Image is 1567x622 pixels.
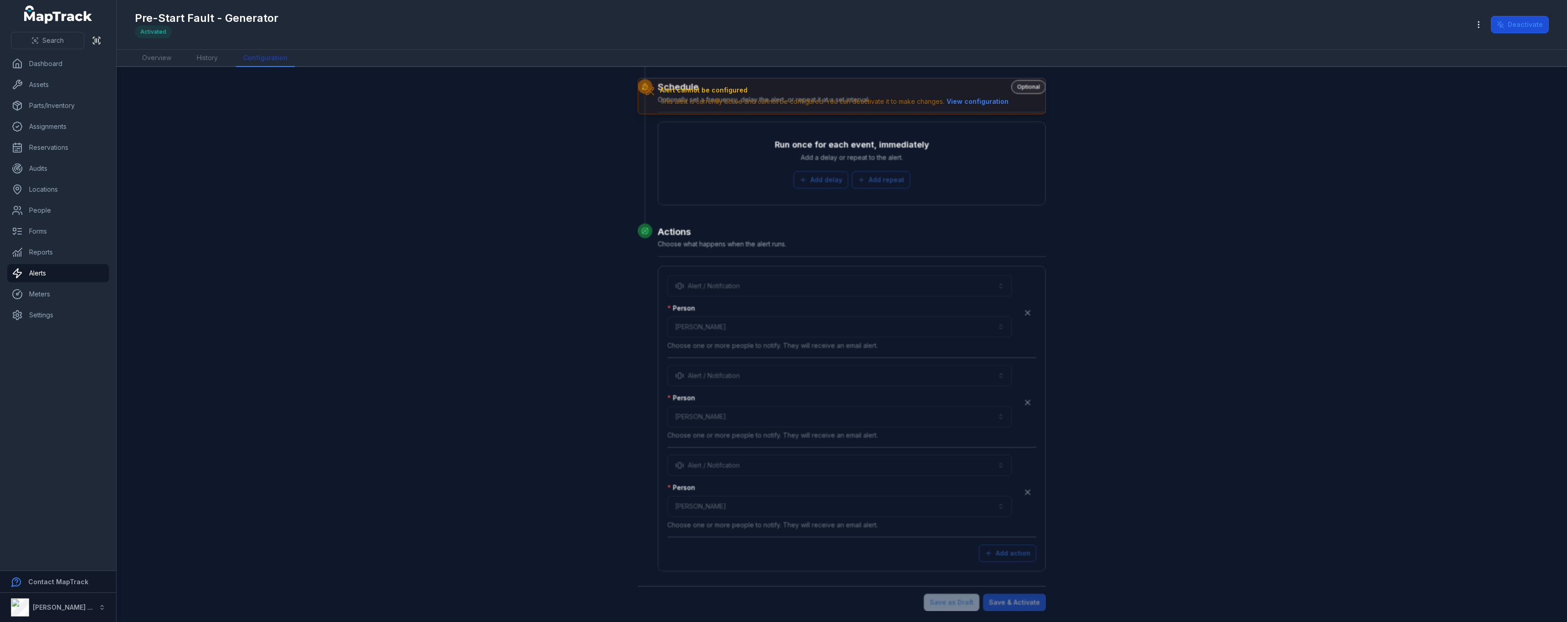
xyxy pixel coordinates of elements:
[7,138,109,157] a: Reservations
[7,285,109,303] a: Meters
[7,76,109,94] a: Assets
[28,578,88,586] strong: Contact MapTrack
[660,97,1011,107] div: This alert is currently active and cannot be configured. You can deactivate it to make changes.
[42,36,64,45] span: Search
[7,306,109,324] a: Settings
[135,25,172,38] div: Activated
[7,97,109,115] a: Parts/Inventory
[1491,16,1549,33] button: Deactivate
[660,86,1011,95] h3: Alert cannot be configured
[7,55,109,73] a: Dashboard
[7,243,109,261] a: Reports
[7,159,109,178] a: Audits
[7,117,109,136] a: Assignments
[135,11,278,25] h1: Pre-Start Fault - Generator
[7,201,109,219] a: People
[7,264,109,282] a: Alerts
[7,180,109,199] a: Locations
[944,97,1011,107] button: View configuration
[236,50,295,67] a: Configuration
[135,50,179,67] a: Overview
[24,5,92,24] a: MapTrack
[33,603,108,611] strong: [PERSON_NAME] Group
[189,50,225,67] a: History
[11,32,84,49] button: Search
[7,222,109,240] a: Forms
